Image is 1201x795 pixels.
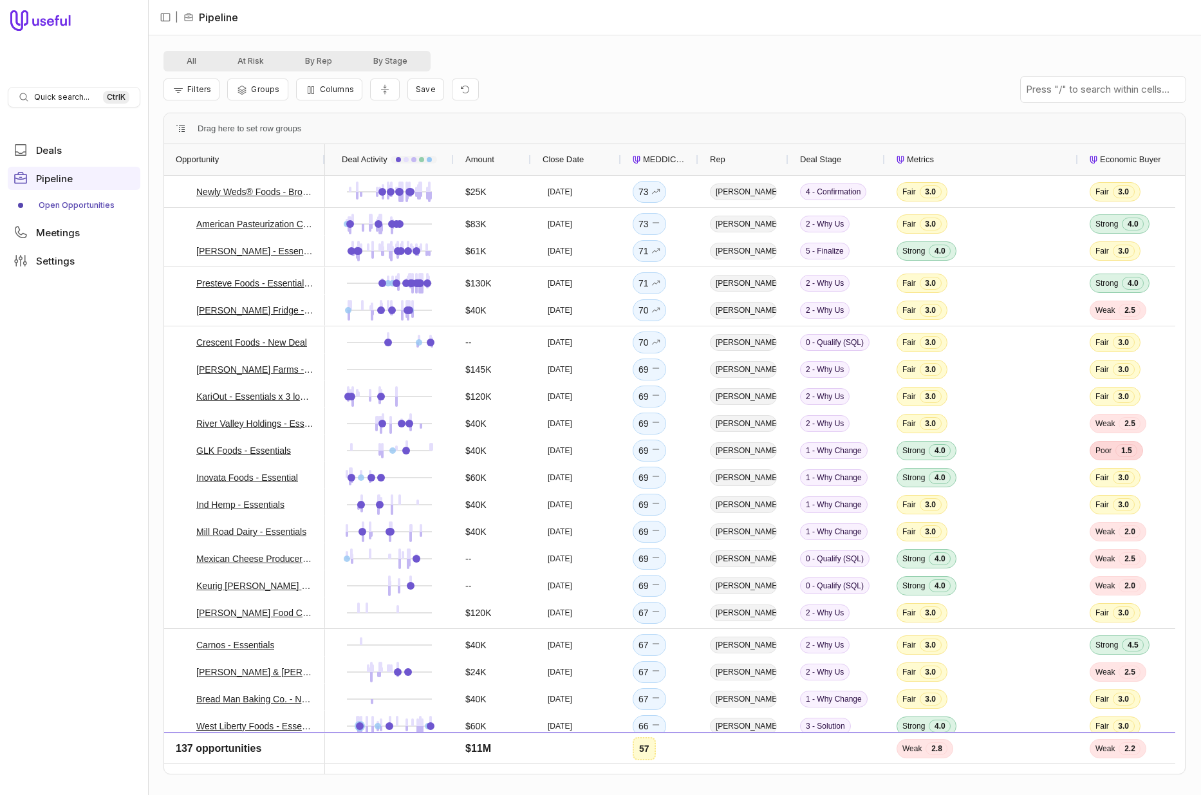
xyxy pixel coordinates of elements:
span: 3.0 [1113,498,1135,511]
a: Newly Weds® Foods - Broadview Facility Essential [196,184,313,200]
span: Strong [902,445,925,456]
span: Rep [710,152,725,167]
span: 3.0 [920,390,942,403]
span: 3.0 [1113,693,1135,706]
span: 2 - Why Us [800,275,850,292]
span: [PERSON_NAME] [710,718,777,734]
span: Fair [902,187,916,197]
span: 3.0 [920,185,942,198]
div: 73 [638,184,660,200]
span: Deal Stage [800,152,841,167]
div: $40K [465,637,487,653]
span: 1.5 [1115,444,1137,457]
div: 69 [638,389,660,404]
span: MEDDICC Score [643,152,687,167]
span: 4.0 [1122,277,1144,290]
div: Pipeline submenu [8,195,140,216]
div: $40K [465,416,487,431]
span: Economic Buyer [1100,152,1161,167]
span: [PERSON_NAME] [710,243,777,259]
time: [DATE] [548,364,572,375]
span: 2.5 [1119,552,1140,565]
a: [PERSON_NAME] & [PERSON_NAME] - Supplier Only [196,664,313,680]
a: [PERSON_NAME] Farms - Essential [196,362,313,377]
span: Fair [1095,472,1109,483]
a: Ind Hemp - Essentials [196,497,284,512]
span: 2.0 [1119,525,1140,538]
time: [DATE] [548,608,572,618]
button: Columns [296,79,362,100]
span: 4.0 [1122,218,1144,230]
span: Fair [1095,753,1109,763]
span: Strong [902,554,925,564]
span: 3.0 [920,336,942,349]
span: Meetings [36,228,80,238]
div: -- [465,551,471,566]
span: 4.0 [929,720,951,733]
span: [PERSON_NAME] [710,550,777,567]
span: No change [651,416,660,431]
span: No change [651,470,660,485]
a: Settings [8,249,140,272]
span: 3.0 [920,693,942,706]
time: [DATE] [548,391,572,402]
span: 3.0 [920,666,942,678]
span: 3.0 [1113,185,1135,198]
span: [PERSON_NAME] [710,523,777,540]
span: 3.0 [1113,720,1135,733]
span: No change [651,664,660,680]
span: Strong [902,581,925,591]
div: $40K [465,303,487,318]
span: | [175,10,178,25]
time: [DATE] [548,527,572,537]
span: 4.0 [929,444,951,457]
span: Settings [36,256,75,266]
button: Group Pipeline [227,79,288,100]
a: [PERSON_NAME] Fridge - Essentials + Supplier [196,303,313,318]
div: Row Groups [198,121,301,136]
span: 4.0 [929,245,951,257]
span: No change [651,578,660,594]
div: 69 [638,470,660,485]
span: Fair [902,219,916,229]
button: Collapse sidebar [156,8,175,27]
span: 3.0 [920,277,942,290]
span: Fair [1095,608,1109,618]
span: Drag here to set row groups [198,121,301,136]
span: 1 - Why Change [800,523,868,540]
div: 69 [638,362,660,377]
span: 3.0 [920,606,942,619]
div: $40K [465,443,487,458]
div: 69 [638,551,660,566]
span: [PERSON_NAME] [710,604,777,621]
span: Weak [1095,418,1115,429]
span: No change [651,497,660,512]
span: Quick search... [34,92,89,102]
span: Fair [902,305,916,315]
span: Fair [1095,246,1109,256]
a: Meetings [8,221,140,244]
span: Fair [1095,364,1109,375]
span: Fair [902,667,916,677]
time: [DATE] [548,640,572,650]
span: No change [651,718,660,734]
div: $120K [465,605,491,621]
div: 71 [638,243,660,259]
div: $83K [465,216,487,232]
span: Pipeline [36,174,73,183]
time: [DATE] [548,694,572,704]
span: 3.0 [1113,752,1135,765]
span: Strong [1095,640,1118,650]
span: Fair [902,527,916,537]
span: [PERSON_NAME] [710,415,777,432]
span: [PERSON_NAME] [710,691,777,707]
button: By Rep [284,53,353,69]
span: Weak [1095,554,1115,564]
span: 1 - Why Change [800,496,868,513]
a: West Liberty Foods - Essential (1-3 Sites) [196,718,313,734]
span: Strong [1095,278,1118,288]
div: 67 [638,664,660,680]
a: River Valley Holdings - Essentials [196,416,313,431]
a: Pipeline [8,167,140,190]
span: 0 - Qualify (SQL) [800,334,870,351]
